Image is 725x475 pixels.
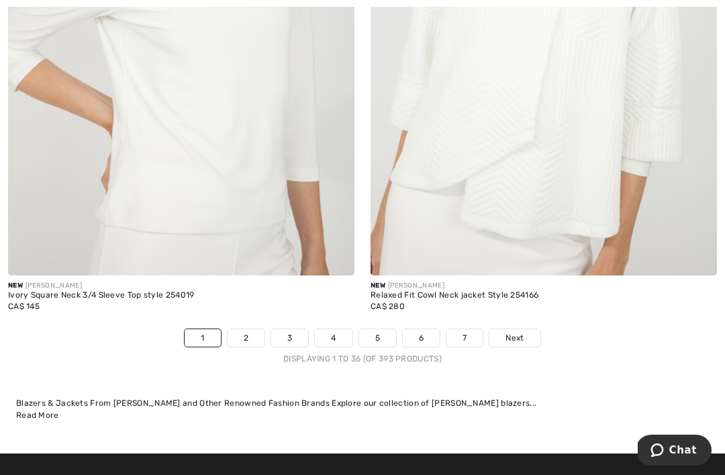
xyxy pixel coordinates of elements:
[8,302,40,311] span: CA$ 145
[489,329,540,347] a: Next
[371,302,405,311] span: CA$ 280
[185,329,220,347] a: 1
[8,282,23,290] span: New
[359,329,396,347] a: 5
[8,291,354,300] div: Ivory Square Neck 3/4 Sleeve Top style 254019
[505,332,524,344] span: Next
[371,281,717,291] div: [PERSON_NAME]
[228,329,264,347] a: 2
[271,329,308,347] a: 3
[403,329,440,347] a: 6
[8,281,354,291] div: [PERSON_NAME]
[371,282,385,290] span: New
[16,397,709,409] div: Blazers & Jackets From [PERSON_NAME] and Other Renowned Fashion Brands Explore our collection of ...
[315,329,352,347] a: 4
[638,435,712,468] iframe: Opens a widget where you can chat to one of our agents
[371,291,717,300] div: Relaxed Fit Cowl Neck jacket Style 254166
[446,329,483,347] a: 7
[16,411,59,420] span: Read More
